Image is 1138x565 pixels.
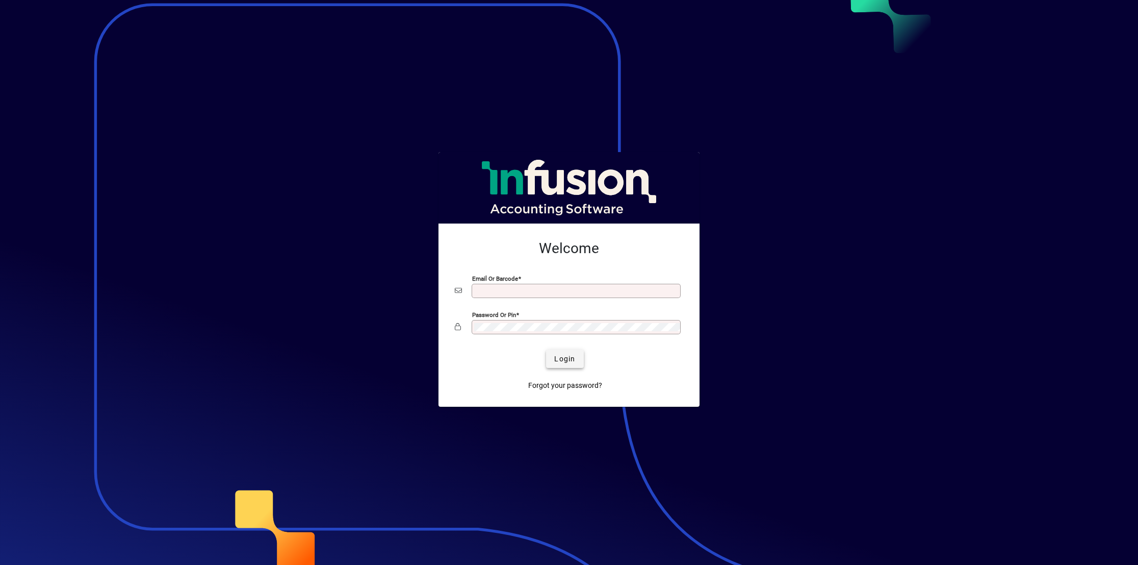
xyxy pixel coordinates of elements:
mat-label: Email or Barcode [472,275,518,282]
mat-label: Password or Pin [472,311,516,318]
h2: Welcome [455,240,683,257]
span: Login [554,354,575,364]
a: Forgot your password? [524,376,606,395]
span: Forgot your password? [528,380,602,391]
button: Login [546,350,583,368]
